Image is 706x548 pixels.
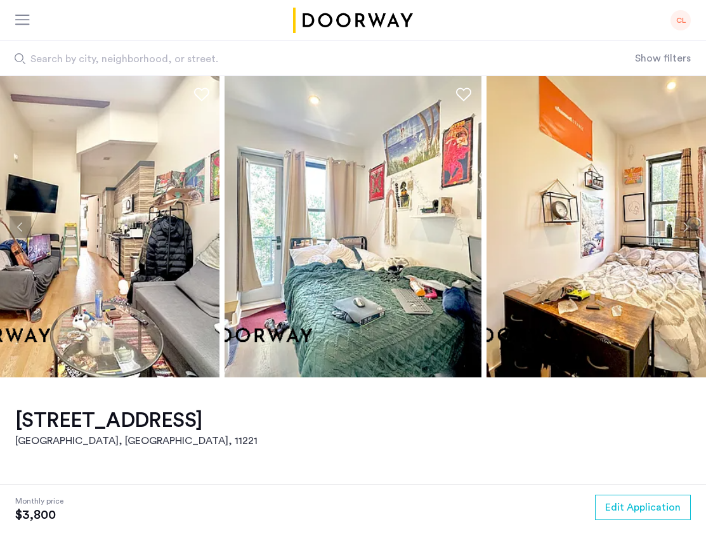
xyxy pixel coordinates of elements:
a: [STREET_ADDRESS][GEOGRAPHIC_DATA], [GEOGRAPHIC_DATA], 11221 [15,408,258,448]
button: Previous apartment [10,216,31,238]
span: Edit Application [605,500,681,515]
div: CL [670,10,691,30]
h2: [GEOGRAPHIC_DATA], [GEOGRAPHIC_DATA] , 11221 [15,433,258,448]
span: Search by city, neighborhood, or street. [30,51,539,67]
button: Next apartment [675,216,696,238]
img: logo [291,8,415,33]
a: Cazamio logo [291,8,415,33]
h1: [STREET_ADDRESS] [15,408,258,433]
img: apartment [225,76,481,377]
button: Show or hide filters [635,51,691,66]
span: $3,800 [15,507,63,523]
button: button [595,495,691,520]
span: Monthly price [15,495,63,507]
